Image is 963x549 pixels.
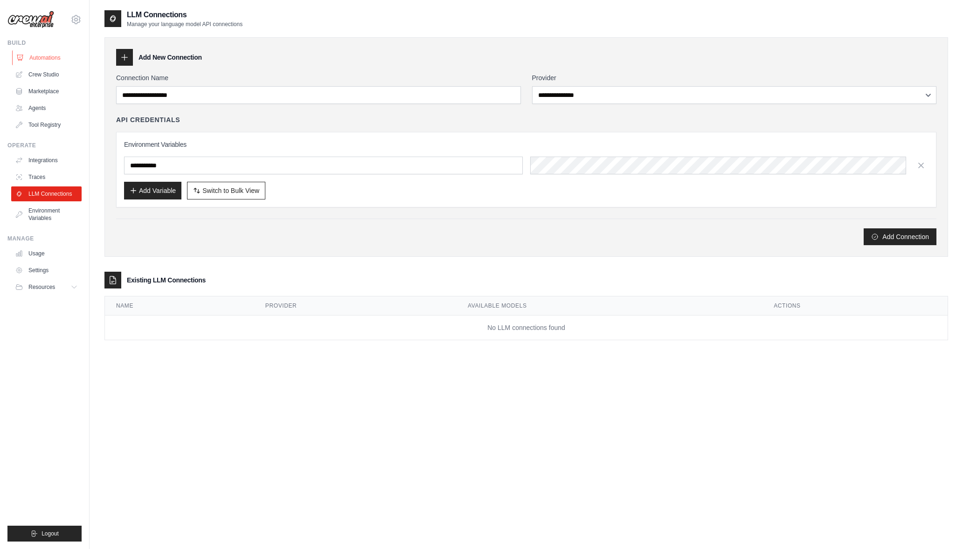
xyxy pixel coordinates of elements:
img: Logo [7,11,54,28]
div: Build [7,39,82,47]
a: Settings [11,263,82,278]
h2: LLM Connections [127,9,242,21]
h3: Existing LLM Connections [127,275,206,285]
button: Add Connection [864,228,936,245]
label: Provider [532,73,937,82]
a: Marketplace [11,84,82,99]
th: Name [105,296,254,316]
h4: API Credentials [116,115,180,124]
th: Actions [762,296,948,316]
p: Manage your language model API connections [127,21,242,28]
span: Logout [42,530,59,537]
a: Environment Variables [11,203,82,226]
button: Resources [11,280,82,295]
span: Resources [28,283,55,291]
th: Available Models [457,296,762,316]
div: Operate [7,142,82,149]
a: Traces [11,170,82,185]
h3: Add New Connection [139,53,202,62]
button: Add Variable [124,182,181,199]
span: Switch to Bulk View [202,186,259,195]
th: Provider [254,296,457,316]
a: Automations [12,50,83,65]
label: Connection Name [116,73,521,82]
button: Switch to Bulk View [187,182,265,199]
a: Integrations [11,153,82,168]
a: Usage [11,246,82,261]
a: Tool Registry [11,117,82,132]
button: Logout [7,526,82,542]
a: Agents [11,101,82,116]
a: LLM Connections [11,186,82,201]
div: Manage [7,235,82,242]
h3: Environment Variables [124,140,928,149]
a: Crew Studio [11,67,82,82]
td: No LLM connections found [105,316,948,340]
